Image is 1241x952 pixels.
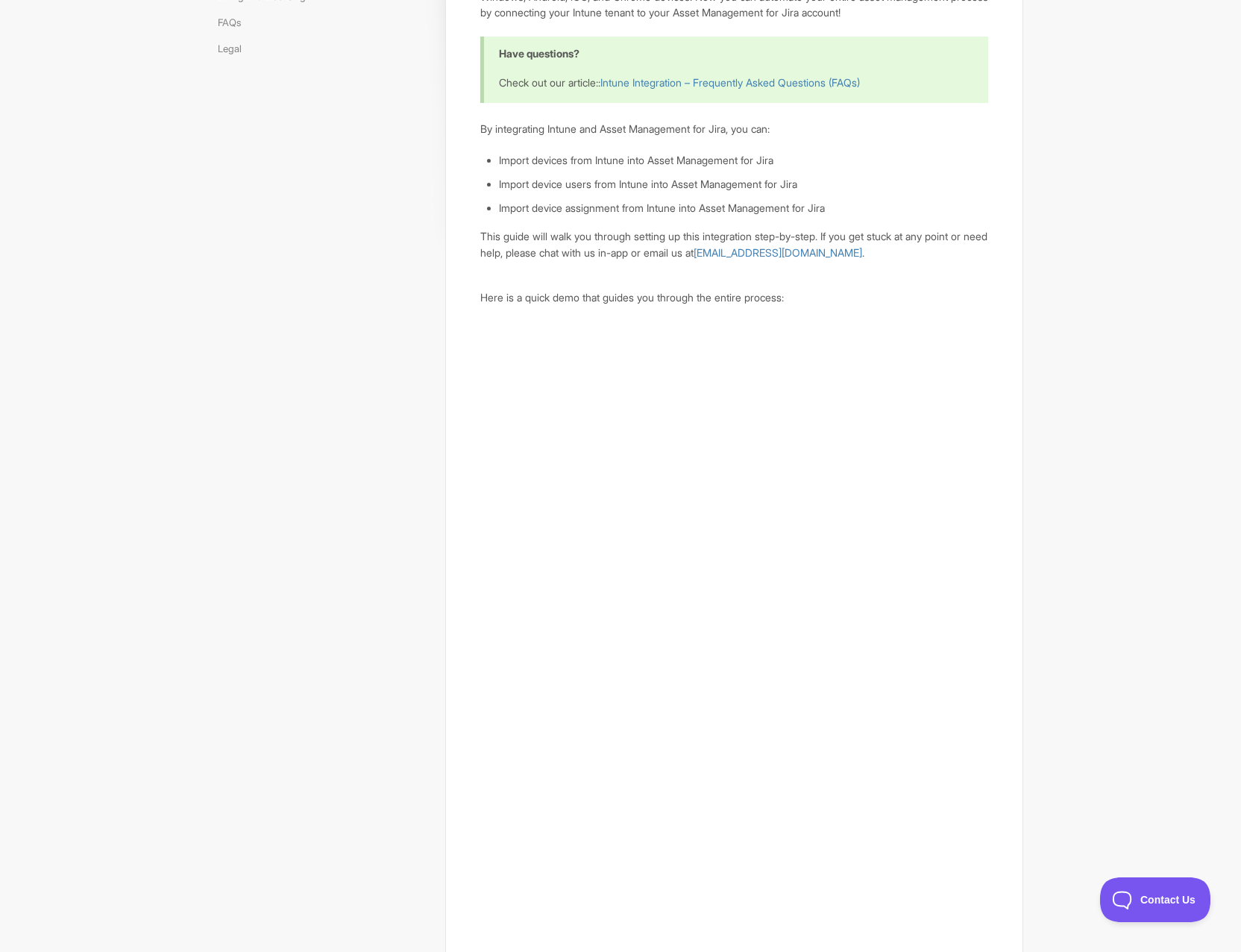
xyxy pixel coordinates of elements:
[499,75,970,91] p: Check out our article::
[499,152,988,169] li: Import devices from Intune into Asset Management for Jira
[480,228,988,260] p: This guide will walk you through setting up this integration step-by-step. If you get stuck at an...
[499,176,988,192] li: Import device users from Intune into Asset Management for Jira
[480,121,988,137] p: By integrating Intune and Asset Management for Jira, you can:
[480,289,988,306] p: Here is a quick demo that guides you through the entire process:
[600,76,860,89] a: Intune Integration – Frequently Asked Questions (FAQs)
[1100,877,1211,922] iframe: Toggle Customer Support
[694,246,862,259] a: [EMAIL_ADDRESS][DOMAIN_NAME]
[218,37,253,60] a: Legal
[499,47,579,60] b: Have questions?
[218,10,252,34] a: FAQs
[499,200,988,216] li: Import device assignment from Intune into Asset Management for Jira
